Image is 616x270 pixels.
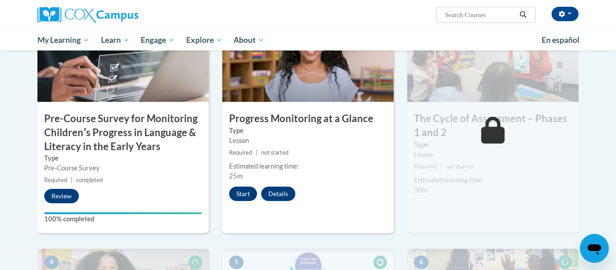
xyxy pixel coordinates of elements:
button: Start [229,187,257,201]
iframe: Button to launch messaging window [580,234,609,263]
label: Type [44,153,202,163]
span: | [441,163,442,170]
div: Estimated learning time: [414,175,572,185]
span: 25m [229,172,243,180]
a: My Learning [32,30,95,50]
span: 6 [414,256,428,269]
span: not started [446,163,473,170]
span: Explore [186,35,222,46]
span: Required [414,163,437,170]
span: Required [229,149,252,156]
input: Search Courses [444,9,516,20]
span: completed [76,177,103,183]
div: Estimated learning time: [229,161,387,171]
span: 30m [414,186,428,194]
span: not started [261,149,289,156]
span: Learn [101,35,129,46]
span: Required [44,177,67,183]
h3: The Cycle of Assessment – Phases 1 and 2 [407,112,579,140]
button: Search [516,9,530,20]
div: Main menu [24,30,592,50]
label: 100% completed [44,214,202,224]
a: Explore [180,30,228,50]
img: Course Image [37,12,209,102]
button: Account Settings [552,7,579,21]
a: En español [536,31,585,50]
span: | [256,149,257,156]
a: About [228,30,271,50]
label: Type [229,126,387,136]
span: About [234,35,264,46]
img: Cox Campus [37,7,138,23]
span: 4 [44,256,59,269]
h3: Pre-Course Survey for Monitoring Childrenʹs Progress in Language & Literacy in the Early Years [37,112,209,153]
img: Course Image [222,12,394,102]
span: | [71,177,73,183]
span: Engage [141,35,175,46]
img: Course Image [407,12,579,102]
div: Lesson [414,150,572,160]
span: My Learning [37,35,89,46]
h3: Progress Monitoring at a Glance [222,112,394,126]
span: 5 [229,256,244,269]
span: En español [542,35,579,45]
div: Lesson [229,136,387,146]
a: Learn [95,30,135,50]
button: Review [44,189,79,203]
label: Type [414,140,572,150]
a: Engage [135,30,180,50]
div: Your progress [44,212,202,214]
div: Pre-Course Survey [44,163,202,173]
a: Cox Campus [37,7,209,23]
button: Details [261,187,295,201]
